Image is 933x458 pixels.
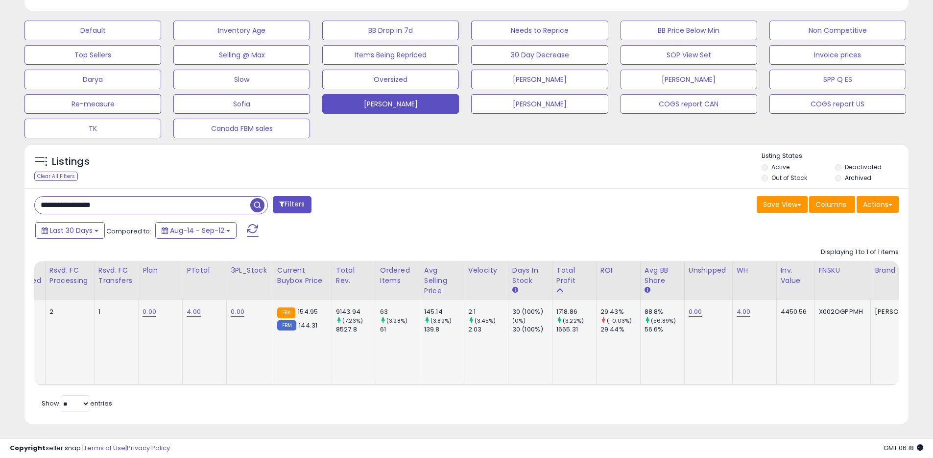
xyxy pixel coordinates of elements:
[556,325,596,334] div: 1665.31
[170,226,224,235] span: Aug-14 - Sep-12
[771,174,807,182] label: Out of Stock
[621,45,757,65] button: SOP View Set
[139,261,183,300] th: CSV column name: cust_attr_5_Plan
[106,227,151,236] span: Compared to:
[769,45,906,65] button: Invoice prices
[155,222,237,239] button: Aug-14 - Sep-12
[875,265,932,276] div: Brand
[600,325,640,334] div: 29.44%
[322,94,459,114] button: [PERSON_NAME]
[322,45,459,65] button: Items Being Repriced
[645,325,684,334] div: 56.6%
[173,94,310,114] button: Sofia
[737,265,772,276] div: WH
[24,94,161,114] button: Re-measure
[563,317,584,325] small: (3.22%)
[781,265,811,286] div: Inv. value
[431,317,452,325] small: (3.82%)
[475,317,496,325] small: (3.45%)
[273,196,311,213] button: Filters
[468,325,508,334] div: 2.03
[471,45,608,65] button: 30 Day Decrease
[819,265,867,276] div: FNSKU
[322,70,459,89] button: Oversized
[187,307,201,317] a: 4.00
[298,307,318,316] span: 154.95
[769,70,906,89] button: SPP Q ES
[471,70,608,89] button: [PERSON_NAME]
[24,21,161,40] button: Default
[600,307,640,316] div: 29.43%
[621,70,757,89] button: [PERSON_NAME]
[512,265,548,286] div: Days In Stock
[781,307,807,316] div: 4450.56
[322,21,459,40] button: BB Drop in 7d
[42,399,112,408] span: Show: entries
[49,265,90,286] div: Rsvd. FC Processing
[737,307,751,317] a: 4.00
[607,317,632,325] small: (-0.03%)
[757,196,808,213] button: Save View
[386,317,407,325] small: (3.28%)
[24,45,161,65] button: Top Sellers
[471,94,608,114] button: [PERSON_NAME]
[857,196,899,213] button: Actions
[277,320,296,331] small: FBM
[512,286,518,295] small: Days In Stock.
[34,172,78,181] div: Clear All Filters
[815,200,846,209] span: Columns
[143,265,178,276] div: Plan
[342,317,363,325] small: (7.23%)
[336,307,376,316] div: 9143.94
[769,21,906,40] button: Non Competitive
[10,443,46,453] strong: Copyright
[819,307,863,316] div: X002OGPPMH
[35,222,105,239] button: Last 30 Days
[380,325,420,334] div: 61
[468,265,504,276] div: Velocity
[556,307,596,316] div: 1718.86
[845,174,871,182] label: Archived
[173,70,310,89] button: Slow
[277,265,328,286] div: Current Buybox Price
[424,265,460,296] div: Avg Selling Price
[651,317,676,325] small: (56.89%)
[645,265,680,286] div: Avg BB Share
[732,261,776,300] th: CSV column name: cust_attr_2_WH
[512,325,552,334] div: 30 (100%)
[231,307,244,317] a: 0.00
[424,307,464,316] div: 145.14
[380,265,416,286] div: Ordered Items
[645,286,650,295] small: Avg BB Share.
[689,265,728,276] div: Unshipped
[143,307,156,317] a: 0.00
[809,196,855,213] button: Columns
[762,152,909,161] p: Listing States:
[84,443,125,453] a: Terms of Use
[769,94,906,114] button: COGS report US
[24,70,161,89] button: Darya
[771,163,789,171] label: Active
[336,325,376,334] div: 8527.8
[884,443,923,453] span: 2025-10-13 06:18 GMT
[875,307,929,316] div: [PERSON_NAME]
[471,21,608,40] button: Needs to Reprice
[689,307,702,317] a: 0.00
[50,226,93,235] span: Last 30 Days
[645,307,684,316] div: 88.8%
[621,21,757,40] button: BB Price Below Min
[821,248,899,257] div: Displaying 1 to 1 of 1 items
[98,307,131,316] div: 1
[684,261,732,300] th: CSV column name: cust_attr_4_Unshipped
[380,307,420,316] div: 63
[845,163,882,171] label: Deactivated
[600,265,636,276] div: ROI
[173,119,310,138] button: Canada FBM sales
[424,325,464,334] div: 139.8
[10,444,170,453] div: seller snap | |
[227,261,273,300] th: CSV column name: cust_attr_3_3PL_Stock
[299,321,317,330] span: 144.31
[277,307,295,318] small: FBA
[512,307,552,316] div: 30 (100%)
[183,261,227,300] th: CSV column name: cust_attr_1_PTotal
